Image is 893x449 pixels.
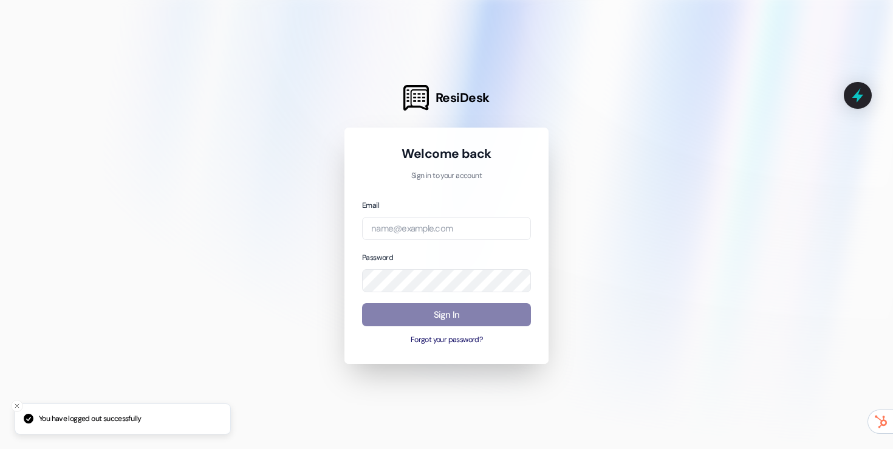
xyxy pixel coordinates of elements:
[362,303,531,327] button: Sign In
[11,400,23,412] button: Close toast
[362,335,531,346] button: Forgot your password?
[403,85,429,111] img: ResiDesk Logo
[362,253,393,262] label: Password
[362,201,379,210] label: Email
[362,171,531,182] p: Sign in to your account
[436,89,490,106] span: ResiDesk
[362,145,531,162] h1: Welcome back
[39,414,141,425] p: You have logged out successfully
[362,217,531,241] input: name@example.com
